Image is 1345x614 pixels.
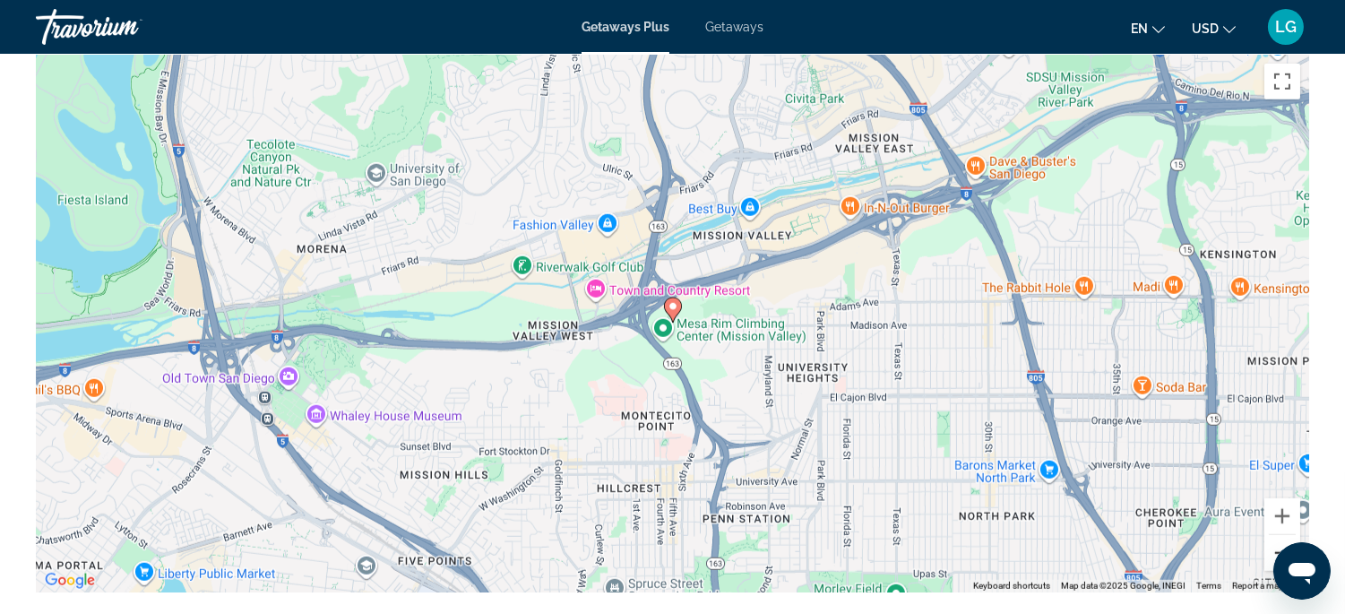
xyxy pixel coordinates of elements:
[1192,22,1219,36] span: USD
[1192,15,1236,41] button: Change currency
[1131,22,1148,36] span: en
[1275,18,1297,36] span: LG
[1061,581,1185,591] span: Map data ©2025 Google, INEGI
[40,569,99,592] img: Google
[1196,581,1221,591] a: Terms (opens in new tab)
[1264,535,1300,571] button: Zoom out
[582,20,669,34] a: Getaways Plus
[705,20,763,34] a: Getaways
[40,569,99,592] a: Open this area in Google Maps (opens a new window)
[1232,581,1304,591] a: Report a map error
[1273,542,1331,600] iframe: Button to launch messaging window
[36,4,215,50] a: Travorium
[973,580,1050,592] button: Keyboard shortcuts
[1264,498,1300,534] button: Zoom in
[1264,64,1300,99] button: Toggle fullscreen view
[1263,8,1309,46] button: User Menu
[1131,15,1165,41] button: Change language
